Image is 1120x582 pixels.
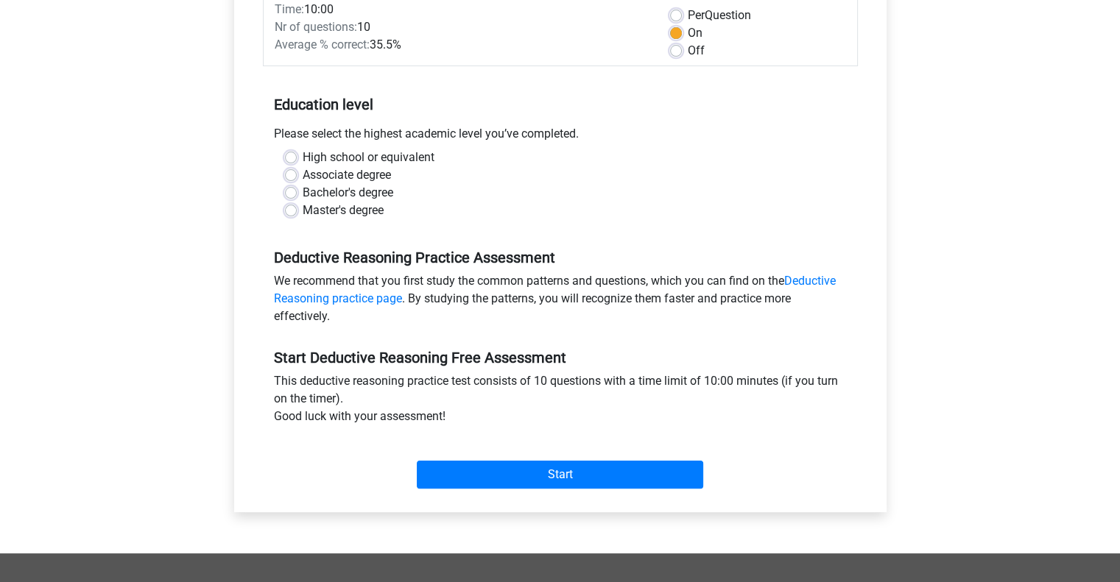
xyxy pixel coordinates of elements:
input: Start [417,461,703,489]
label: Off [688,42,705,60]
div: Please select the highest academic level you’ve completed. [263,125,858,149]
div: 35.5% [264,36,659,54]
div: This deductive reasoning practice test consists of 10 questions with a time limit of 10:00 minute... [263,372,858,431]
label: High school or equivalent [303,149,434,166]
span: Nr of questions: [275,20,357,34]
div: 10 [264,18,659,36]
label: Question [688,7,751,24]
label: Bachelor's degree [303,184,393,202]
h5: Start Deductive Reasoning Free Assessment [274,349,847,366]
div: We recommend that you first study the common patterns and questions, which you can find on the . ... [263,272,858,331]
div: 10:00 [264,1,659,18]
label: On [688,24,702,42]
h5: Education level [274,90,847,119]
label: Associate degree [303,166,391,184]
h5: Deductive Reasoning Practice Assessment [274,249,847,266]
span: Average % correct: [275,38,370,52]
label: Master's degree [303,202,384,219]
span: Per [688,8,705,22]
span: Time: [275,2,304,16]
